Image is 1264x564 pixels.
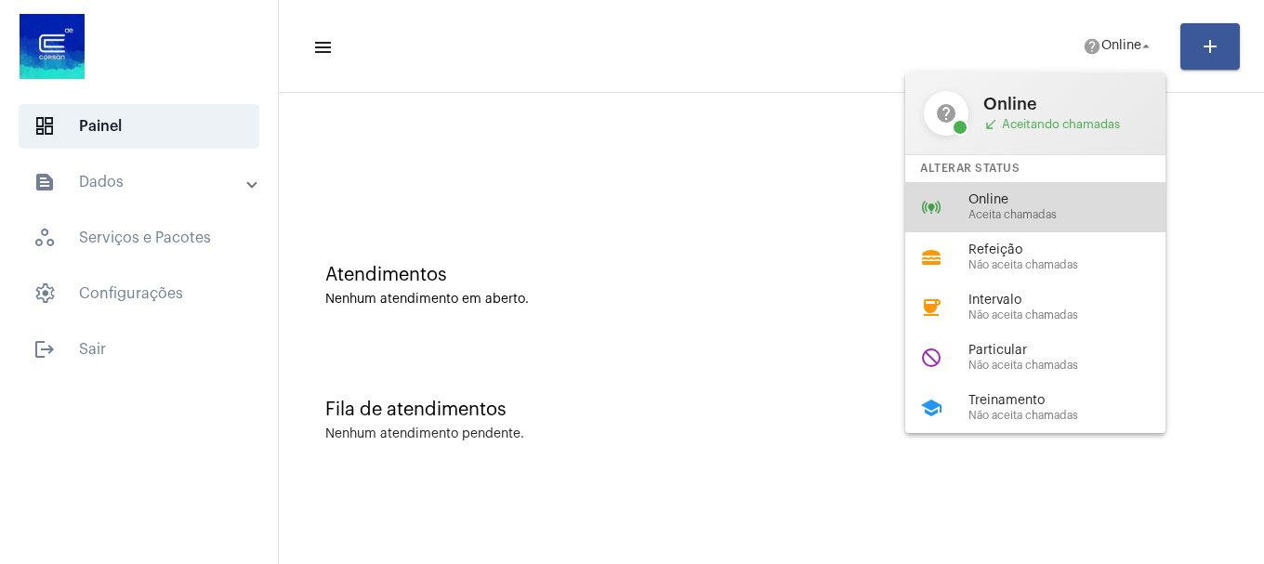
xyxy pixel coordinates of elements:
mat-icon: online_prediction [920,196,942,218]
mat-icon: school [920,397,942,419]
span: Não aceita chamadas [968,309,1180,321]
span: Não aceita chamadas [968,360,1180,372]
span: Online [968,193,1180,207]
div: Alterar Status [905,155,1165,182]
span: Particular [968,344,1180,358]
span: Online [983,95,1147,113]
span: Não aceita chamadas [968,259,1180,271]
mat-icon: do_not_disturb [920,347,942,369]
span: Não aceita chamadas [968,410,1180,422]
mat-icon: lunch_dining [920,246,942,269]
mat-icon: call_received [983,117,998,132]
span: Aceitando chamadas [983,117,1147,132]
span: Treinamento [968,394,1180,408]
span: Refeição [968,243,1180,257]
mat-icon: coffee [920,296,942,319]
span: Intervalo [968,294,1180,308]
span: Aceita chamadas [968,209,1180,221]
mat-icon: help [924,91,968,136]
